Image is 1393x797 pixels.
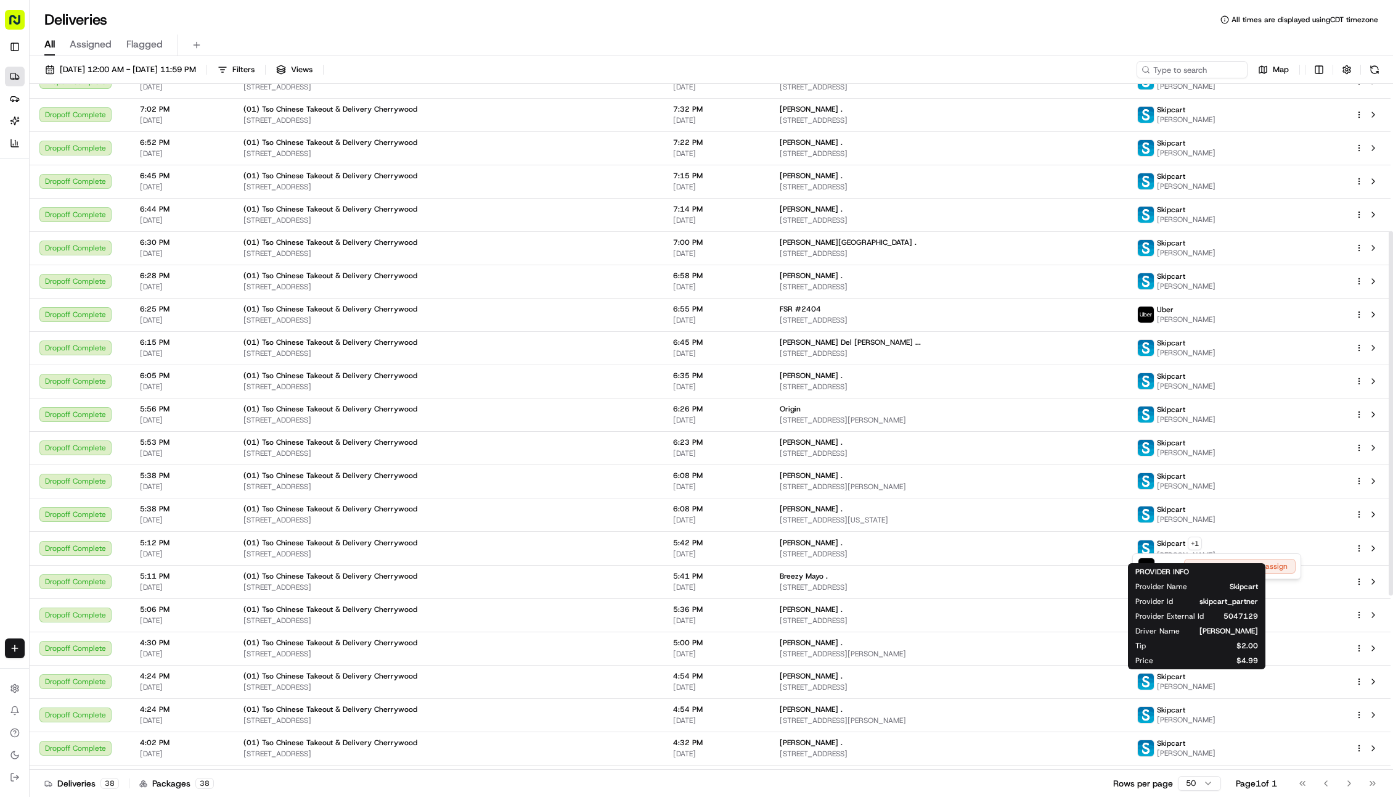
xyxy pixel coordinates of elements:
input: Clear [32,80,203,93]
span: API Documentation [116,180,198,192]
div: 📗 [12,181,22,191]
span: Price [1135,656,1153,666]
span: 5047129 [1223,611,1258,621]
a: 💻API Documentation [99,175,203,197]
div: We're available if you need us! [42,131,156,141]
p: Welcome 👋 [12,50,224,70]
span: Driver Name [1135,626,1180,636]
span: Provider Id [1135,597,1173,606]
img: 1736555255976-a54dd68f-1ca7-489b-9aae-adbdc363a1c4 [12,118,35,141]
button: Start new chat [210,122,224,137]
span: $4.99 [1173,656,1258,666]
p: Uber [1158,561,1174,571]
img: Nash [12,13,37,38]
a: 📗Knowledge Base [7,175,99,197]
a: Powered byPylon [87,209,149,219]
span: PROVIDER INFO [1135,567,1189,577]
span: skipcart_partner [1193,597,1258,606]
div: Start new chat [42,118,202,131]
span: Knowledge Base [25,180,94,192]
span: Pylon [123,210,149,219]
span: [PERSON_NAME] [1199,626,1258,636]
span: Provider Name [1135,582,1187,592]
span: $2.00 [1166,641,1258,651]
div: +1 [1132,553,1301,579]
img: uber-new-logo.jpeg [1138,558,1154,574]
div: 💻 [104,181,114,191]
span: Tip [1135,641,1146,651]
span: Provider External Id [1135,611,1204,621]
span: Skipcart [1207,582,1258,592]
